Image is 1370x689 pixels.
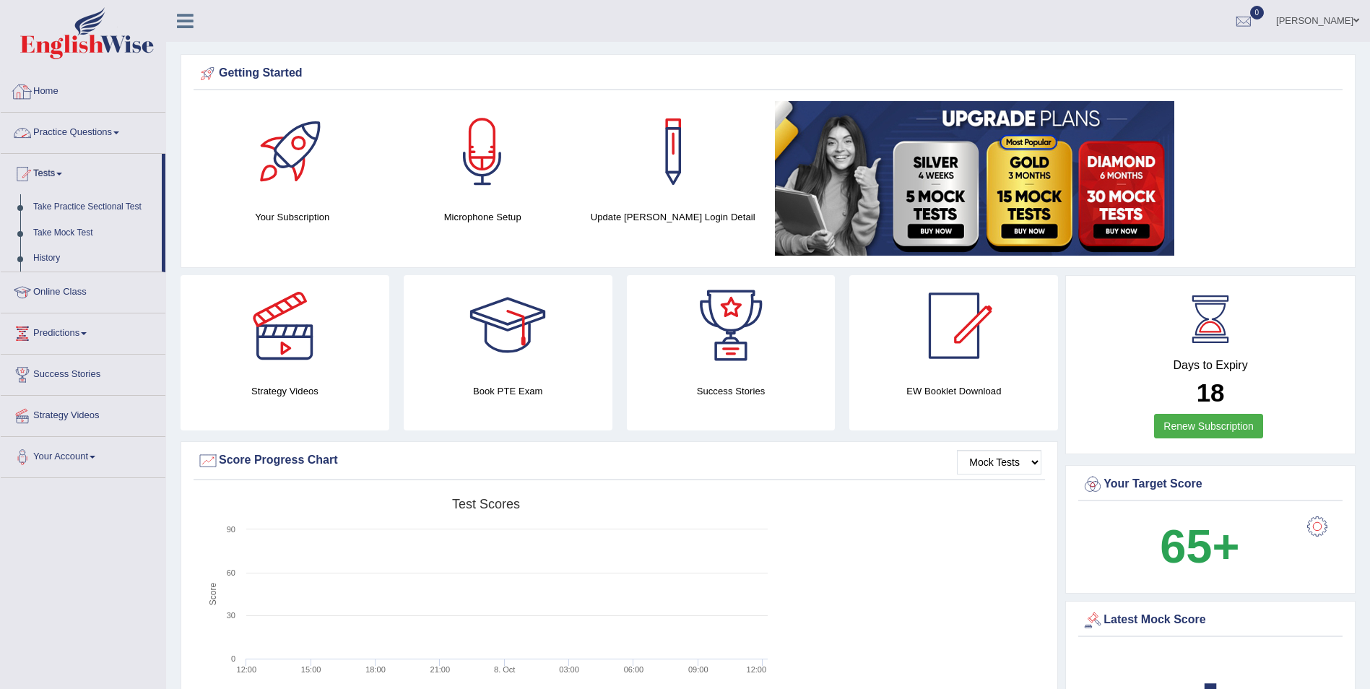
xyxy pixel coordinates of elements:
[430,665,451,674] text: 21:00
[1154,414,1263,438] a: Renew Subscription
[849,383,1058,399] h4: EW Booklet Download
[227,525,235,534] text: 90
[1,313,165,350] a: Predictions
[1082,359,1339,372] h4: Days to Expiry
[624,665,644,674] text: 06:00
[688,665,708,674] text: 09:00
[365,665,386,674] text: 18:00
[494,665,515,674] tspan: 8. Oct
[204,209,380,225] h4: Your Subscription
[1082,610,1339,631] div: Latest Mock Score
[394,209,570,225] h4: Microphone Setup
[237,665,257,674] text: 12:00
[775,101,1174,256] img: small5.jpg
[1160,520,1239,573] b: 65+
[1,396,165,432] a: Strategy Videos
[1,355,165,391] a: Success Stories
[208,583,218,606] tspan: Score
[1197,378,1225,407] b: 18
[1,113,165,149] a: Practice Questions
[585,209,760,225] h4: Update [PERSON_NAME] Login Detail
[231,654,235,663] text: 0
[227,568,235,577] text: 60
[747,665,767,674] text: 12:00
[1082,474,1339,495] div: Your Target Score
[27,194,162,220] a: Take Practice Sectional Test
[27,246,162,272] a: History
[301,665,321,674] text: 15:00
[452,497,520,511] tspan: Test scores
[197,63,1339,84] div: Getting Started
[1,71,165,108] a: Home
[559,665,579,674] text: 03:00
[181,383,389,399] h4: Strategy Videos
[27,220,162,246] a: Take Mock Test
[197,450,1041,472] div: Score Progress Chart
[404,383,612,399] h4: Book PTE Exam
[1,154,162,190] a: Tests
[1,272,165,308] a: Online Class
[227,611,235,620] text: 30
[1250,6,1265,19] span: 0
[627,383,836,399] h4: Success Stories
[1,437,165,473] a: Your Account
